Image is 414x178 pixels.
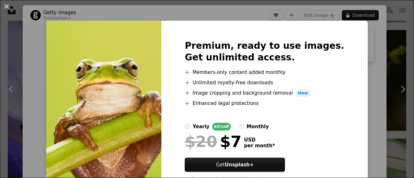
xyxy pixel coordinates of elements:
input: yearly65%off [185,124,190,129]
span: USD [244,137,275,143]
div: 65% off [212,123,231,131]
h2: Premium, ready to use images. Get unlimited access. [185,40,344,63]
li: Enhanced legal protections [185,99,344,107]
button: GetUnsplash+ [185,158,285,172]
li: Unlimited royalty-free downloads [185,79,344,87]
li: Image cropping and background removal [185,89,344,97]
strong: Unsplash+ [225,162,254,168]
div: monthly [246,123,269,131]
li: Members-only content added monthly [185,68,344,76]
input: monthly [239,124,244,129]
span: New [295,89,311,97]
span: $20 [185,133,217,150]
span: per month * [244,143,275,149]
div: yearly [192,123,209,131]
div: $7 [185,133,241,150]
